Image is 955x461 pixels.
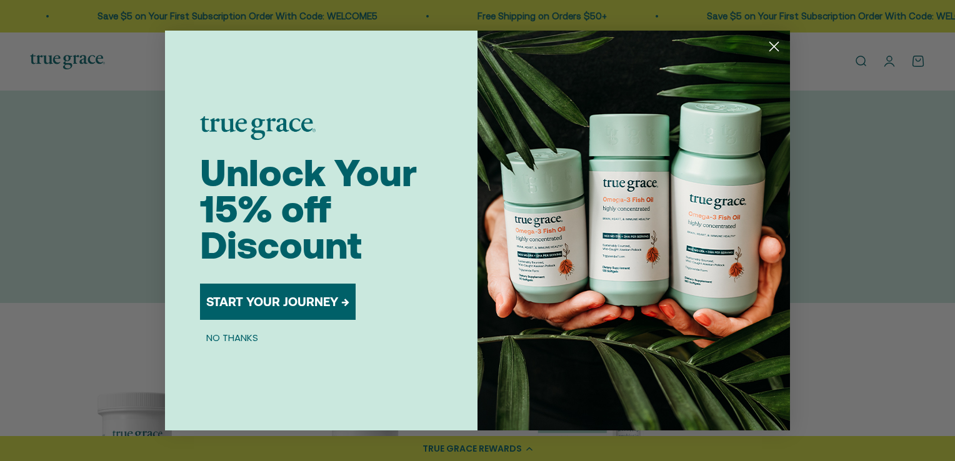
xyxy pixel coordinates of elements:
[200,116,316,140] img: logo placeholder
[200,284,356,320] button: START YOUR JOURNEY →
[200,151,417,267] span: Unlock Your 15% off Discount
[200,330,264,345] button: NO THANKS
[763,36,785,57] button: Close dialog
[477,31,790,430] img: 098727d5-50f8-4f9b-9554-844bb8da1403.jpeg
